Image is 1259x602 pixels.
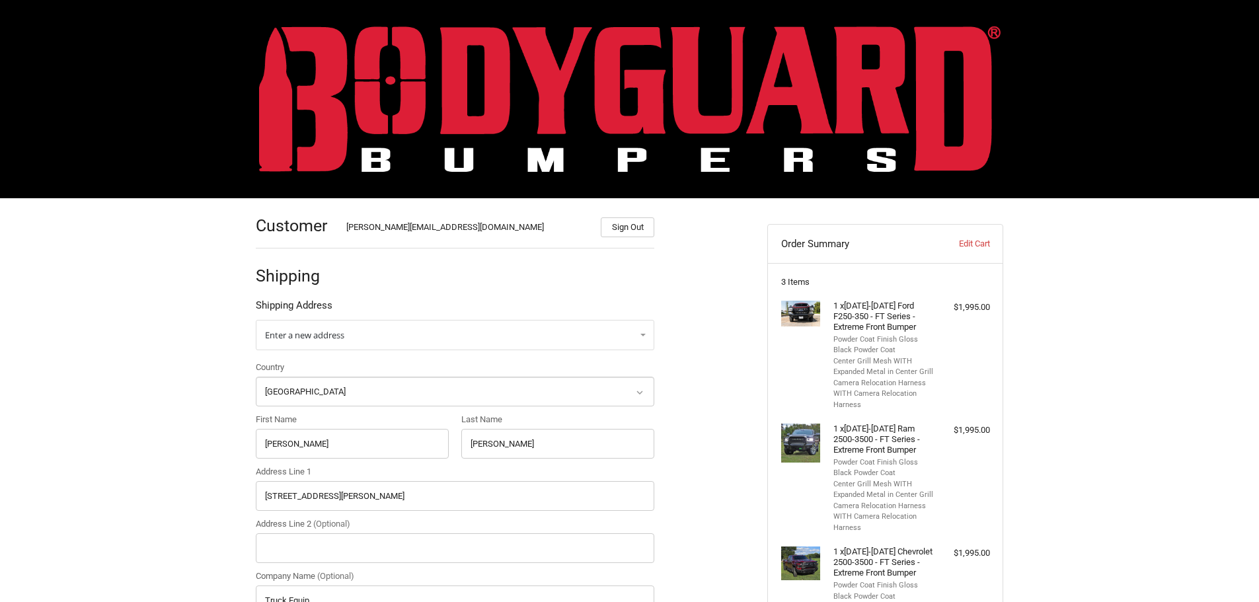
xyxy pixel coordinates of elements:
legend: Shipping Address [256,298,332,319]
a: Enter or select a different address [256,320,654,350]
div: [PERSON_NAME][EMAIL_ADDRESS][DOMAIN_NAME] [346,221,588,237]
li: Camera Relocation Harness WITH Camera Relocation Harness [833,378,935,411]
small: (Optional) [317,571,354,581]
li: Powder Coat Finish Gloss Black Powder Coat [833,580,935,602]
span: Enter a new address [265,329,344,341]
h3: Order Summary [781,237,925,250]
h4: 1 x [DATE]-[DATE] Chevrolet 2500-3500 - FT Series - Extreme Front Bumper [833,546,935,579]
div: $1,995.00 [938,301,990,314]
li: Powder Coat Finish Gloss Black Powder Coat [833,457,935,479]
h4: 1 x [DATE]-[DATE] Ford F250-350 - FT Series - Extreme Front Bumper [833,301,935,333]
li: Powder Coat Finish Gloss Black Powder Coat [833,334,935,356]
div: $1,995.00 [938,424,990,437]
h2: Customer [256,215,333,236]
h4: 1 x [DATE]-[DATE] Ram 2500-3500 - FT Series - Extreme Front Bumper [833,424,935,456]
button: Sign Out [601,217,654,237]
div: $1,995.00 [938,546,990,560]
small: (Optional) [313,519,350,529]
label: Company Name [256,570,654,583]
label: Last Name [461,413,654,426]
iframe: Chat Widget [1193,539,1259,602]
h3: 3 Items [781,277,990,287]
a: Edit Cart [924,237,989,250]
label: First Name [256,413,449,426]
li: Center Grill Mesh WITH Expanded Metal in Center Grill [833,356,935,378]
label: Country [256,361,654,374]
h2: Shipping [256,266,333,286]
label: Address Line 2 [256,517,654,531]
img: BODYGUARD BUMPERS [259,26,1001,172]
li: Camera Relocation Harness WITH Camera Relocation Harness [833,501,935,534]
label: Address Line 1 [256,465,654,478]
li: Center Grill Mesh WITH Expanded Metal in Center Grill [833,479,935,501]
